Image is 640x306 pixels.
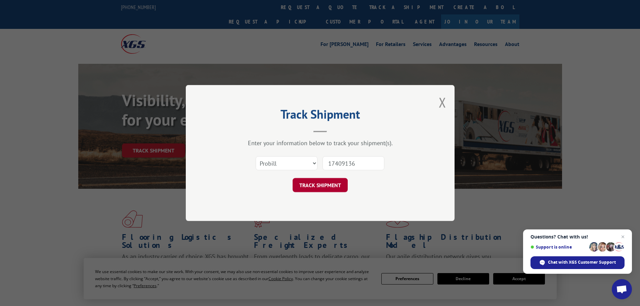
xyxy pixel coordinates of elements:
[219,110,421,122] h2: Track Shipment
[548,259,616,265] span: Chat with XGS Customer Support
[530,245,587,250] span: Support is online
[612,279,632,299] div: Open chat
[619,233,627,241] span: Close chat
[530,234,625,239] span: Questions? Chat with us!
[530,256,625,269] div: Chat with XGS Customer Support
[293,178,348,192] button: TRACK SHIPMENT
[439,93,446,111] button: Close modal
[323,156,384,170] input: Number(s)
[219,139,421,147] div: Enter your information below to track your shipment(s).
